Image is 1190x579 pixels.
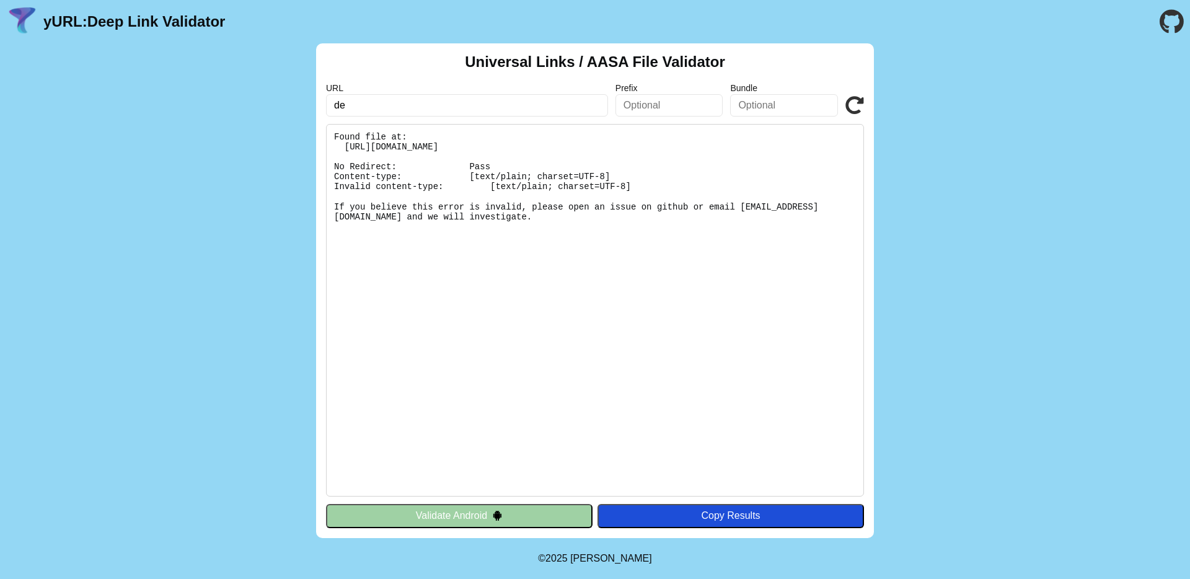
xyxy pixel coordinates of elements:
[545,553,568,564] span: 2025
[730,83,838,93] label: Bundle
[326,94,608,117] input: Required
[326,83,608,93] label: URL
[615,94,723,117] input: Optional
[326,504,593,528] button: Validate Android
[538,538,651,579] footer: ©
[492,510,503,521] img: droidIcon.svg
[465,53,725,71] h2: Universal Links / AASA File Validator
[43,13,225,30] a: yURL:Deep Link Validator
[6,6,38,38] img: yURL Logo
[570,553,652,564] a: Michael Ibragimchayev's Personal Site
[604,510,858,521] div: Copy Results
[730,94,838,117] input: Optional
[326,124,864,497] pre: Found file at: [URL][DOMAIN_NAME] No Redirect: Pass Content-type: [text/plain; charset=UTF-8] Inv...
[597,504,864,528] button: Copy Results
[615,83,723,93] label: Prefix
